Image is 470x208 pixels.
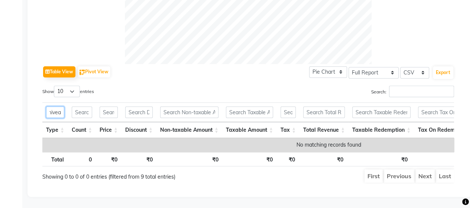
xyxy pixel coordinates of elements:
th: Type: activate to sort column ascending [42,122,68,138]
button: Table View [43,66,75,77]
input: Search Count [72,106,92,118]
th: ₹0 [276,152,299,166]
th: ₹0 [298,152,347,166]
input: Search Non-taxable Amount [160,106,218,118]
button: Export [433,66,453,79]
input: Search Type [46,106,64,118]
input: Search Tax [281,106,296,118]
input: Search Taxable Redemption [352,106,411,118]
th: Taxable Amount: activate to sort column ascending [222,122,277,138]
input: Search Discount [125,106,153,118]
th: Total [42,152,68,166]
input: Search Total Revenue [303,106,345,118]
th: ₹0 [95,152,121,166]
th: Taxable Redemption: activate to sort column ascending [349,122,414,138]
img: pivot.png [80,70,85,75]
th: ₹0 [222,152,276,166]
th: Non-taxable Amount: activate to sort column ascending [156,122,222,138]
div: Showing 0 to 0 of 0 entries (filtered from 9 total entries) [42,169,207,181]
input: Search Taxable Amount [226,106,273,118]
label: Search: [371,86,454,97]
th: Total Revenue: activate to sort column ascending [299,122,349,138]
th: Count: activate to sort column ascending [68,122,96,138]
th: 0 [68,152,96,166]
th: ₹0 [121,152,156,166]
select: Showentries [54,86,80,97]
th: Price: activate to sort column ascending [96,122,121,138]
th: ₹0 [156,152,222,166]
th: Discount: activate to sort column ascending [121,122,156,138]
input: Search: [389,86,454,97]
th: ₹0 [347,152,411,166]
label: Show entries [42,86,94,97]
th: Tax: activate to sort column ascending [277,122,299,138]
input: Search Price [100,106,118,118]
button: Pivot View [78,66,110,77]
